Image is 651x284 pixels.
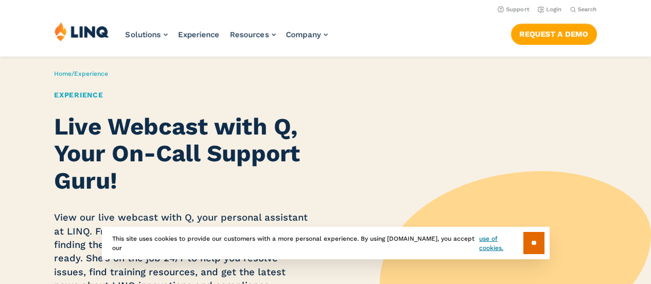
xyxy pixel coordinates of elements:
span: Experience [74,70,108,77]
a: use of cookies. [479,234,523,253]
div: This site uses cookies to provide our customers with a more personal experience. By using [DOMAIN... [102,227,550,259]
h2: Live Webcast with Q, Your On-Call Support Guru! [54,113,310,195]
nav: Primary Navigation [126,22,328,56]
span: Solutions [126,30,161,39]
button: Open Search Bar [570,6,597,13]
h1: Experience [54,90,310,101]
span: Company [286,30,321,39]
a: Home [54,70,72,77]
a: Request a Demo [511,24,597,44]
span: Resources [230,30,269,39]
img: LINQ | K‑12 Software [55,22,109,41]
span: Search [578,6,597,13]
nav: Button Navigation [511,22,597,44]
a: Solutions [126,30,168,39]
a: Login [538,6,562,13]
span: / [54,70,108,77]
a: Resources [230,30,276,39]
a: Experience [178,30,220,39]
a: Company [286,30,328,39]
a: Support [498,6,530,13]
